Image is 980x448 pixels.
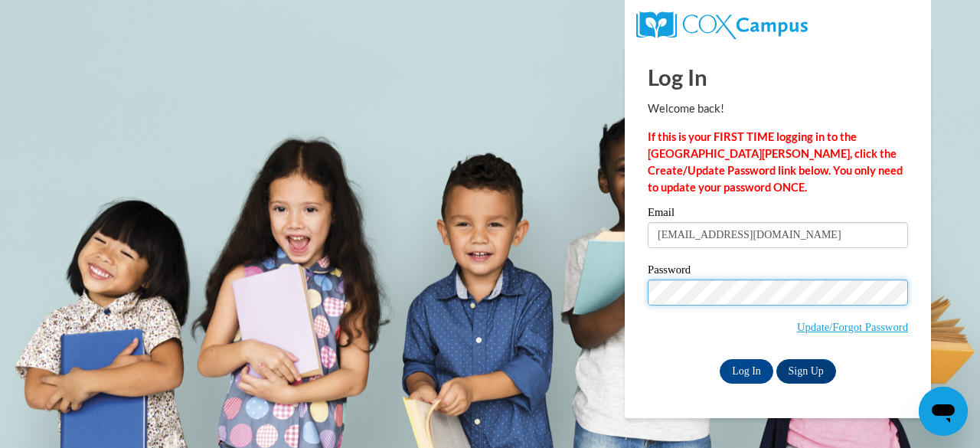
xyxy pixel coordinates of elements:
[648,207,908,222] label: Email
[919,387,968,436] iframe: Button to launch messaging window
[720,359,773,384] input: Log In
[776,359,836,384] a: Sign Up
[636,11,808,39] img: COX Campus
[648,100,908,117] p: Welcome back!
[648,61,908,93] h1: Log In
[648,130,903,194] strong: If this is your FIRST TIME logging in to the [GEOGRAPHIC_DATA][PERSON_NAME], click the Create/Upd...
[797,321,908,333] a: Update/Forgot Password
[648,264,908,280] label: Password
